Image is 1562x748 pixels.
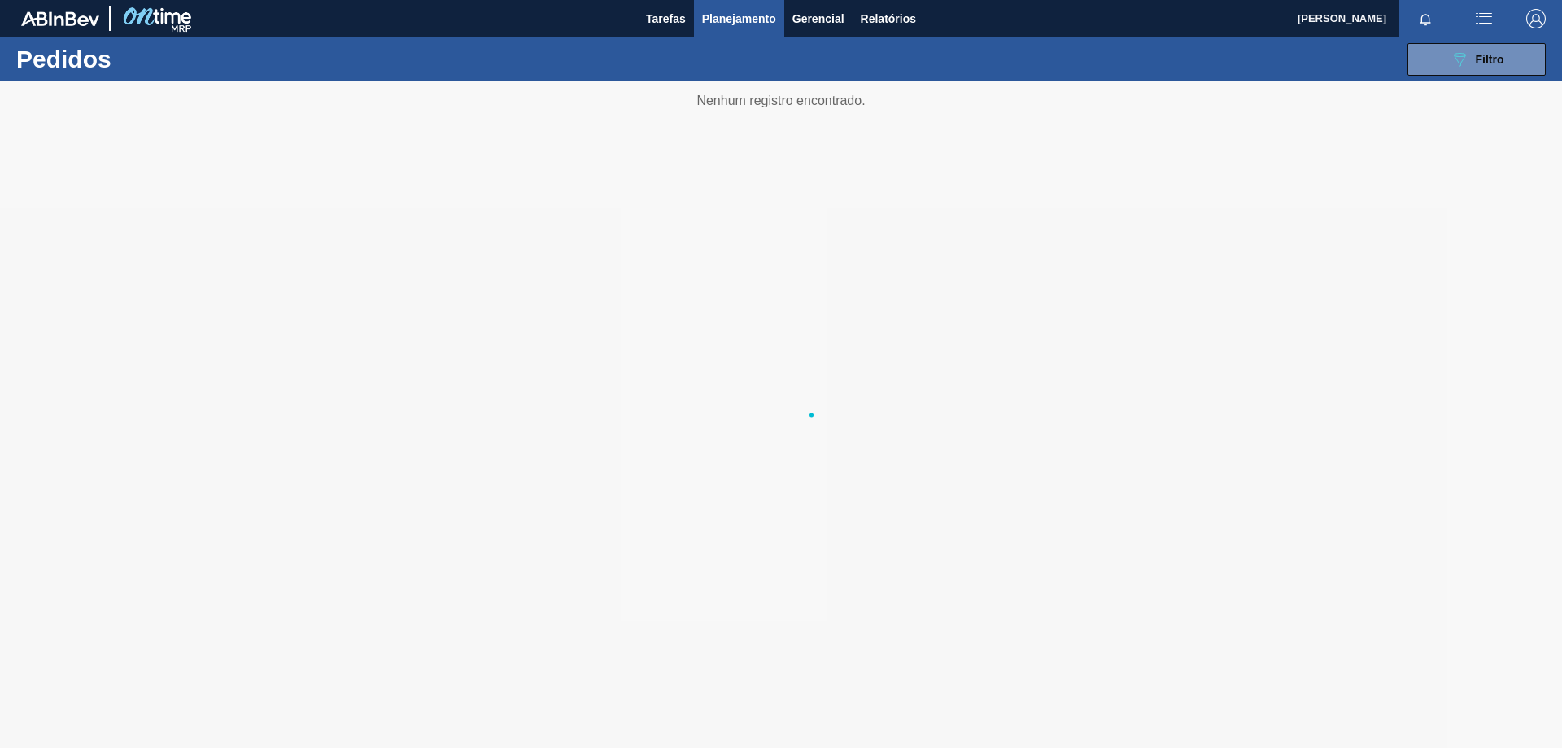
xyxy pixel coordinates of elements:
button: Notificações [1399,7,1451,30]
span: Tarefas [646,9,686,28]
span: Filtro [1476,53,1504,66]
span: Gerencial [792,9,844,28]
h1: Pedidos [16,50,260,68]
img: TNhmsLtSVTkK8tSr43FrP2fwEKptu5GPRR3wAAAABJRU5ErkJggg== [21,11,99,26]
img: userActions [1474,9,1494,28]
button: Filtro [1407,43,1546,76]
img: Logout [1526,9,1546,28]
span: Planejamento [702,9,776,28]
span: Relatórios [861,9,916,28]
